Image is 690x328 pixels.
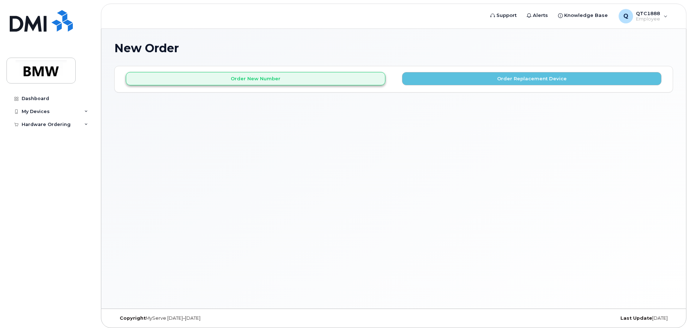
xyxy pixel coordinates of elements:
[114,42,673,54] h1: New Order
[126,72,385,85] button: Order New Number
[114,315,301,321] div: MyServe [DATE]–[DATE]
[120,315,146,321] strong: Copyright
[402,72,662,85] button: Order Replacement Device
[487,315,673,321] div: [DATE]
[620,315,652,321] strong: Last Update
[659,297,685,323] iframe: Messenger Launcher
